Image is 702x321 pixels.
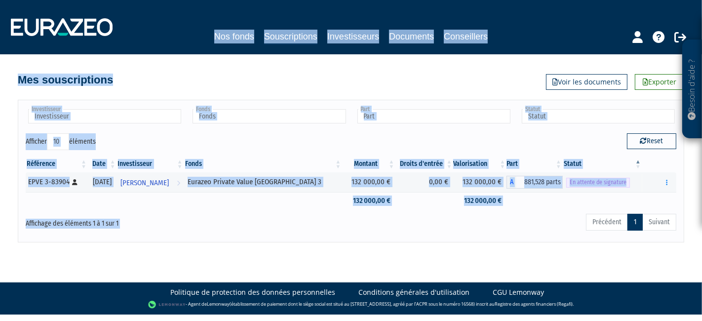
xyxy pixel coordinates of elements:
p: Besoin d'aide ? [687,45,698,134]
select: Afficheréléments [47,133,69,150]
img: 1732889491-logotype_eurazeo_blanc_rvb.png [11,18,113,36]
a: [PERSON_NAME] [117,172,184,192]
a: Conditions générales d'utilisation [358,287,469,297]
span: 881,528 parts [516,176,563,189]
th: Référence : activer pour trier la colonne par ordre croissant [26,156,88,172]
div: [DATE] [91,177,114,187]
span: En attente de signature [566,178,630,187]
a: Souscriptions [264,30,317,45]
td: 132 000,00 € [342,172,395,192]
i: [Français] Personne physique [72,179,78,185]
h4: Mes souscriptions [18,74,113,86]
th: Montant: activer pour trier la colonne par ordre croissant [342,156,395,172]
a: Registre des agents financiers (Regafi) [495,301,573,307]
td: 132 000,00 € [342,192,395,209]
a: Conseillers [444,30,488,43]
a: CGU Lemonway [493,287,544,297]
img: logo-lemonway.png [148,300,186,310]
a: Exporter [635,74,684,90]
th: Valorisation: activer pour trier la colonne par ordre croissant [453,156,507,172]
a: Lemonway [207,301,230,307]
th: Fonds: activer pour trier la colonne par ordre croissant [184,156,343,172]
a: Investisseurs [327,30,379,43]
th: Statut : activer pour trier la colonne par ordre d&eacute;croissant [563,156,642,172]
th: Date: activer pour trier la colonne par ordre croissant [88,156,117,172]
div: Affichage des éléments 1 à 1 sur 1 [26,213,288,229]
a: Voir les documents [546,74,627,90]
td: 0,00 € [395,172,453,192]
th: Investisseur: activer pour trier la colonne par ordre croissant [117,156,184,172]
div: EPVE 3-83904 [28,177,84,187]
a: Nos fonds [214,30,254,43]
button: Reset [627,133,676,149]
a: Documents [389,30,434,43]
td: 132 000,00 € [453,192,507,209]
label: Afficher éléments [26,133,96,150]
a: 1 [627,214,643,231]
span: [PERSON_NAME] [121,174,169,192]
th: Part: activer pour trier la colonne par ordre croissant [507,156,563,172]
div: Eurazeo Private Value [GEOGRAPHIC_DATA] 3 [188,177,339,187]
a: Politique de protection des données personnelles [170,287,335,297]
div: A - Eurazeo Private Value Europe 3 [507,176,563,189]
th: Droits d'entrée: activer pour trier la colonne par ordre croissant [395,156,453,172]
div: - Agent de (établissement de paiement dont le siège social est situé au [STREET_ADDRESS], agréé p... [10,300,692,310]
td: 132 000,00 € [453,172,507,192]
i: Voir l'investisseur [177,174,180,192]
span: A [507,176,516,189]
